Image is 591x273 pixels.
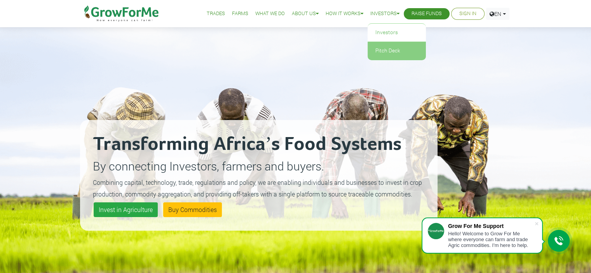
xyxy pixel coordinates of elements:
a: Raise Funds [411,10,442,18]
a: Sign In [459,10,476,18]
a: Investors [368,24,426,42]
a: Pitch Deck [368,42,426,60]
a: EN [486,8,509,20]
a: How it Works [326,10,363,18]
a: Invest in Agriculture [94,202,158,217]
a: About Us [292,10,319,18]
small: Combining capital, technology, trade, regulations and policy, we are enabling individuals and bus... [93,178,422,198]
div: Grow For Me Support [448,223,534,229]
a: What We Do [255,10,285,18]
a: Investors [370,10,399,18]
div: Hello! Welcome to Grow For Me where everyone can farm and trade Agric commodities. I'm here to help. [448,231,534,248]
p: By connecting Investors, farmers and buyers. [93,157,425,175]
a: Trades [207,10,225,18]
h2: Transforming Africa’s Food Systems [93,133,425,156]
a: Farms [232,10,248,18]
a: Buy Commodities [163,202,222,217]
